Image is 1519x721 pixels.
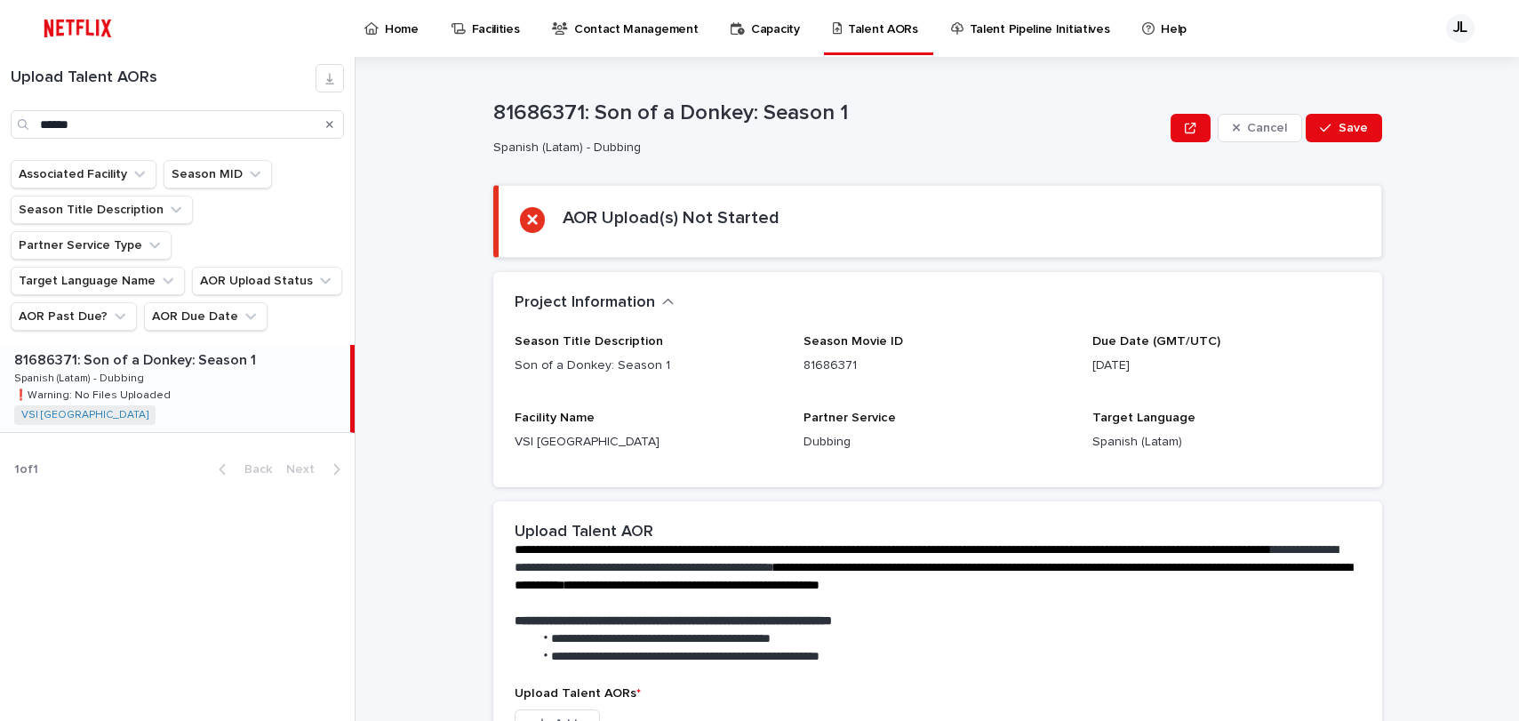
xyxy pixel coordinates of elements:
[14,348,260,369] p: 81686371: Son of a Donkey: Season 1
[14,369,148,385] p: Spanish (Latam) - Dubbing
[515,687,641,700] span: Upload Talent AORs
[1092,356,1360,375] p: [DATE]
[21,409,148,421] a: VSI [GEOGRAPHIC_DATA]
[11,110,344,139] input: Search
[11,160,156,188] button: Associated Facility
[515,293,655,313] h2: Project Information
[493,140,1157,156] p: Spanish (Latam) - Dubbing
[286,463,325,476] span: Next
[515,293,675,313] button: Project Information
[803,335,903,348] span: Season Movie ID
[1092,433,1360,452] p: Spanish (Latam)
[1218,114,1303,142] button: Cancel
[493,100,1164,126] p: 81686371: Son of a Donkey: Season 1
[11,196,193,224] button: Season Title Description
[1092,335,1220,348] span: Due Date (GMT/UTC)
[164,160,272,188] button: Season MID
[515,335,663,348] span: Season Title Description
[515,412,595,424] span: Facility Name
[1306,114,1381,142] button: Save
[515,433,782,452] p: VSI [GEOGRAPHIC_DATA]
[144,302,268,331] button: AOR Due Date
[204,461,279,477] button: Back
[803,356,1071,375] p: 81686371
[11,231,172,260] button: Partner Service Type
[14,386,174,402] p: ❗️Warning: No Files Uploaded
[1446,14,1475,43] div: JL
[803,412,896,424] span: Partner Service
[279,461,355,477] button: Next
[803,433,1071,452] p: Dubbing
[1339,122,1368,134] span: Save
[11,267,185,295] button: Target Language Name
[36,11,120,46] img: ifQbXi3ZQGMSEF7WDB7W
[11,68,316,88] h1: Upload Talent AORs
[515,356,782,375] p: Son of a Donkey: Season 1
[1247,122,1287,134] span: Cancel
[563,207,779,228] h2: AOR Upload(s) Not Started
[1092,412,1195,424] span: Target Language
[192,267,342,295] button: AOR Upload Status
[234,463,272,476] span: Back
[11,302,137,331] button: AOR Past Due?
[515,523,653,542] h2: Upload Talent AOR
